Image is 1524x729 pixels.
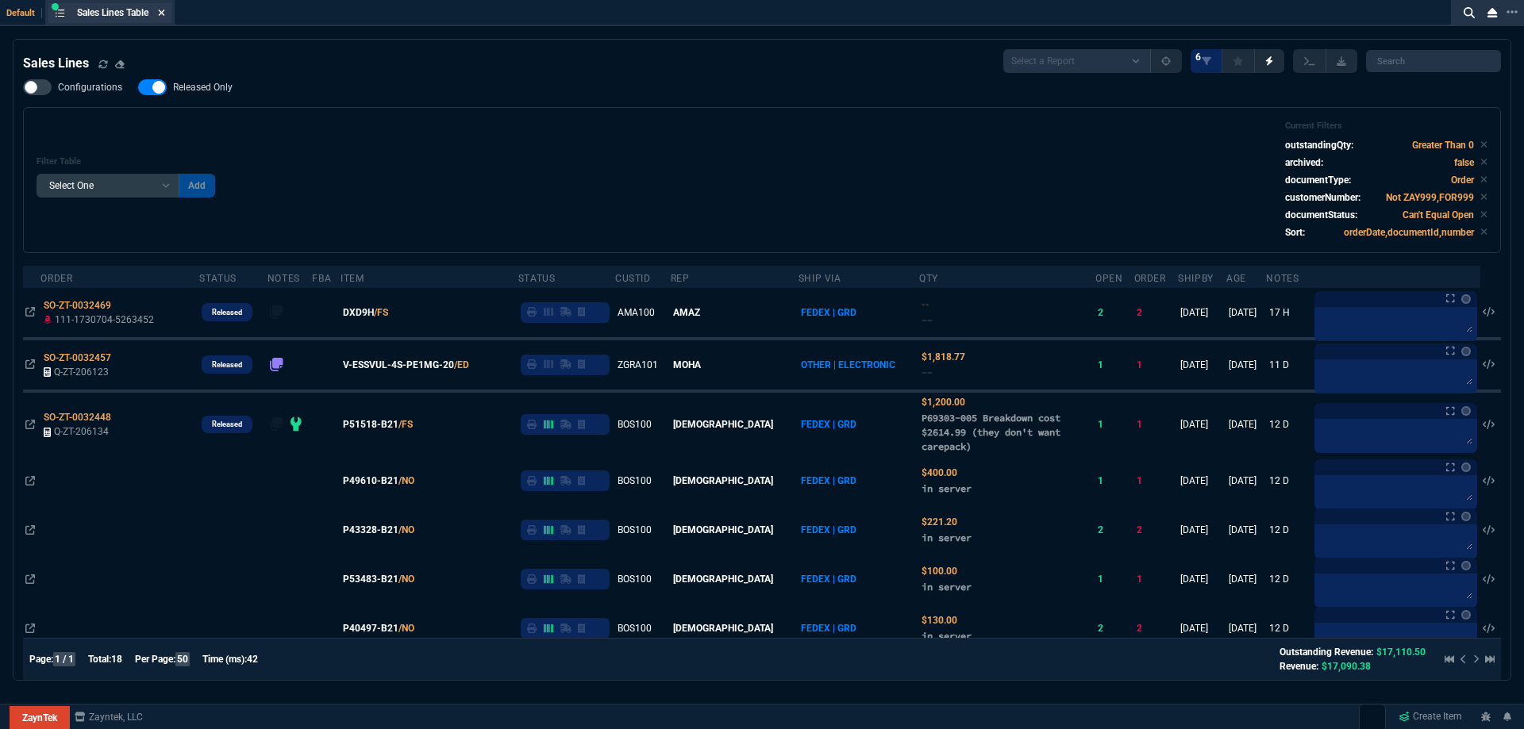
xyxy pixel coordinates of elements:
[1481,3,1503,22] nx-icon: Close Workbench
[922,531,972,543] span: in server
[54,366,109,378] span: Q-ZT-206123
[801,419,856,430] span: FEDEX | GRD
[1285,138,1353,152] p: outstandingQty:
[1285,173,1351,187] p: documentType:
[673,574,773,585] span: [DEMOGRAPHIC_DATA]
[398,621,414,635] a: /NO
[70,710,148,724] a: msbcCompanyName
[618,574,652,585] span: BOS100
[1134,272,1166,285] div: Order
[55,314,154,325] span: 111-1730704-5263452
[54,426,109,437] span: Q-ZT-206134
[618,524,652,535] span: BOS100
[922,467,957,478] span: Quoted Cost
[1403,209,1474,221] code: Can't Equal Open
[25,307,35,318] nx-icon: Open In Opposite Panel
[212,306,242,319] p: Released
[343,474,398,488] span: P49610-B21
[615,272,651,285] div: CustID
[1226,272,1246,285] div: Age
[1280,647,1373,658] span: Outstanding Revenue:
[25,475,35,486] nx-icon: Open In Opposite Panel
[673,307,700,318] span: AMAZ
[88,654,111,665] span: Total:
[1285,190,1360,205] p: customerNumber:
[1178,272,1214,285] div: ShipBy
[618,475,652,486] span: BOS100
[922,397,965,408] span: Quoted Cost
[1457,3,1481,22] nx-icon: Search
[343,572,398,586] span: P53483-B21
[922,615,957,626] span: Quoted Cost
[673,524,773,535] span: [DEMOGRAPHIC_DATA]
[922,299,929,310] span: Quoted Cost
[1266,391,1311,456] td: 12 D
[1134,339,1178,391] td: 1
[1386,192,1474,203] code: Not ZAY999,FOR999
[1095,391,1134,456] td: 1
[1095,272,1122,285] div: Open
[1266,272,1299,285] div: Notes
[267,272,300,285] div: Notes
[1507,5,1518,20] nx-icon: Open New Tab
[673,623,773,634] span: [DEMOGRAPHIC_DATA]
[1095,339,1134,391] td: 1
[1178,505,1226,554] td: [DATE]
[25,359,35,370] nx-icon: Open In Opposite Panel
[343,358,454,372] span: V-ESSVUL-4S-PE1MG-20
[1095,554,1134,604] td: 1
[1322,661,1371,672] span: $17,090.38
[922,516,957,528] span: Quoted Cost
[212,418,242,431] p: Released
[1134,505,1178,554] td: 2
[173,81,233,94] span: Released Only
[40,272,72,285] div: Order
[398,417,413,432] a: /FS
[135,654,175,665] span: Per Page:
[1454,157,1474,168] code: false
[1266,288,1311,339] td: 17 H
[1366,50,1501,72] input: Search
[1178,554,1226,604] td: [DATE]
[1178,288,1226,339] td: [DATE]
[343,523,398,537] span: P43328-B21
[374,305,388,320] a: /FS
[58,81,122,94] span: Configurations
[1134,554,1178,604] td: 1
[801,475,856,486] span: FEDEX | GRD
[25,623,35,634] nx-icon: Open In Opposite Panel
[1134,604,1178,653] td: 2
[1266,554,1311,604] td: 12 D
[1392,705,1468,729] a: Create Item
[1178,604,1226,653] td: [DATE]
[801,623,856,634] span: FEDEX | GRD
[1134,456,1178,505] td: 1
[1226,554,1266,604] td: [DATE]
[25,419,35,430] nx-icon: Open In Opposite Panel
[1095,604,1134,653] td: 2
[1226,456,1266,505] td: [DATE]
[1095,288,1134,339] td: 2
[199,272,237,285] div: Status
[1280,661,1318,672] span: Revenue:
[312,272,331,285] div: FBA
[1226,391,1266,456] td: [DATE]
[1266,339,1311,391] td: 11 D
[1451,175,1474,186] code: Order
[343,305,374,320] span: DXD9H
[44,412,111,423] span: SO-ZT-0032448
[37,156,215,167] h6: Filter Table
[799,272,841,285] div: Ship Via
[1134,391,1178,456] td: 1
[801,574,856,585] span: FEDEX | GRD
[922,630,972,642] span: in server
[1266,604,1311,653] td: 12 D
[618,419,652,430] span: BOS100
[175,652,190,666] span: 50
[518,272,556,285] div: Status
[801,524,856,535] span: FEDEX | GRD
[922,581,972,593] span: in server
[671,272,690,285] div: Rep
[247,654,258,665] span: 42
[1178,391,1226,456] td: [DATE]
